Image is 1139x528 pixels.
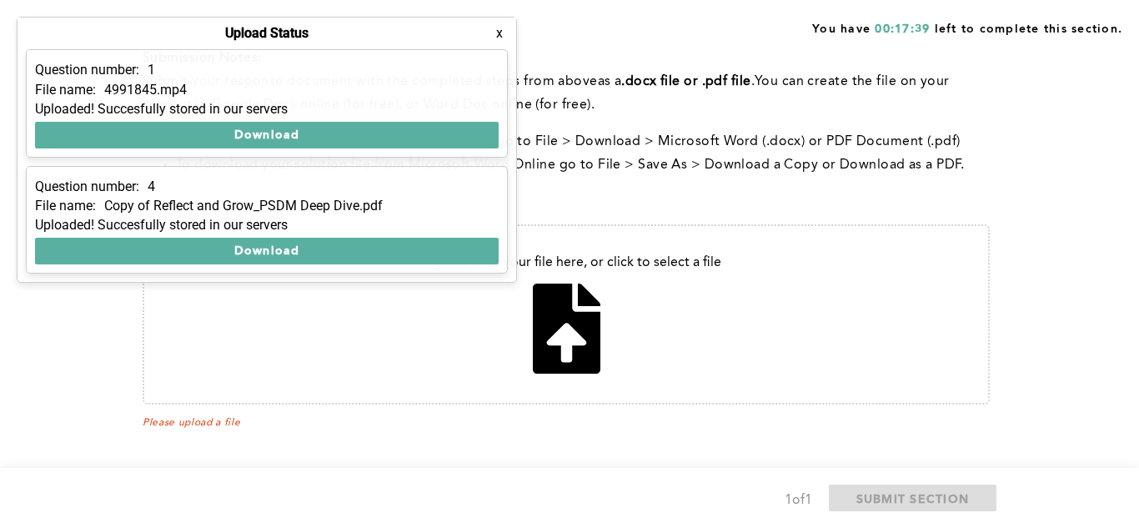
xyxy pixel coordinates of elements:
[35,63,139,78] p: Question number:
[176,153,990,177] li: To download your solution file from Microsoft Word Online go to File > Save As > Download a Copy ...
[104,83,187,98] p: 4991845.mp4
[225,26,309,41] h4: Upload Status
[35,102,499,117] div: Uploaded! Succesfully stored in our servers
[35,218,499,233] div: Uploaded! Succesfully stored in our servers
[143,417,990,429] span: Please upload a file
[598,75,622,88] span: as a
[875,23,930,35] span: 00:17:39
[491,25,508,42] button: x
[148,63,155,78] p: 1
[856,490,970,506] span: SUBMIT SECTION
[17,17,163,43] button: Show Uploads
[35,199,96,214] p: File name:
[829,485,997,511] button: SUBMIT SECTION
[148,179,155,194] p: 4
[104,199,383,214] p: Copy of Reflect and Grow_PSDM Deep Dive.pdf
[812,17,1122,38] span: You have left to complete this section.
[143,70,990,117] p: with the completed steps from above You can create the file on your computer, Google Docs online ...
[751,75,755,88] span: .
[621,75,750,88] strong: .docx file or .pdf file
[785,489,812,512] div: 1 of 1
[35,238,499,264] button: Download
[35,122,499,148] button: Download
[35,179,139,194] p: Question number:
[176,130,990,153] li: To download your solution file from Google Docs go to File > Download > Microsoft Word (.docx) or...
[35,83,96,98] p: File name:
